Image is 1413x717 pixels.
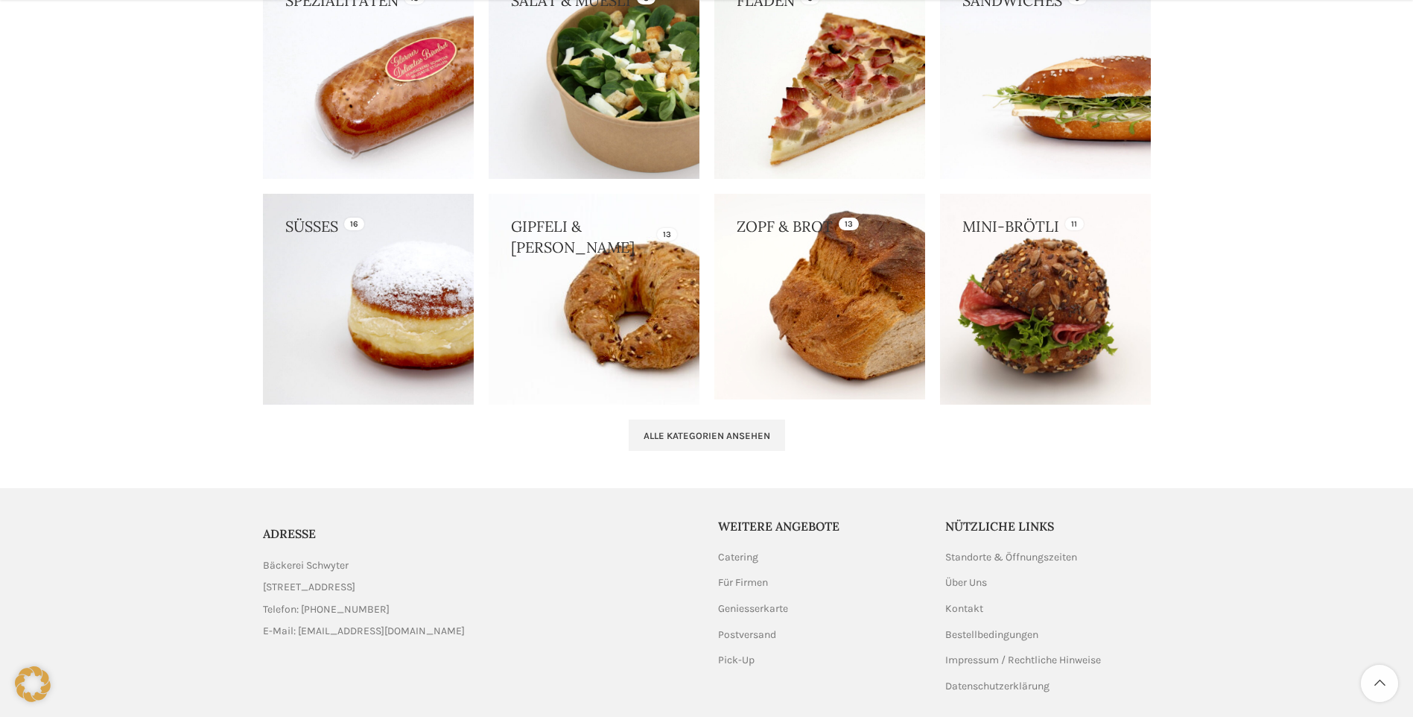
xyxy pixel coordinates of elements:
a: Postversand [718,628,778,642]
span: Bäckerei Schwyter [263,558,349,574]
a: Standorte & Öffnungszeiten [945,550,1079,565]
a: Catering [718,550,760,565]
span: ADRESSE [263,526,316,541]
a: Impressum / Rechtliche Hinweise [945,653,1102,668]
a: Geniesserkarte [718,601,790,616]
a: Kontakt [945,601,985,616]
span: [STREET_ADDRESS] [263,579,355,596]
span: E-Mail: [EMAIL_ADDRESS][DOMAIN_NAME] [263,623,465,639]
a: Datenschutzerklärung [945,679,1051,694]
a: Über Uns [945,575,988,590]
h5: Nützliche Links [945,518,1151,534]
a: Für Firmen [718,575,769,590]
a: List item link [263,601,696,618]
a: Bestellbedingungen [945,628,1040,642]
h5: Weitere Angebote [718,518,924,534]
a: Pick-Up [718,653,756,668]
a: Alle Kategorien ansehen [629,420,785,451]
span: Alle Kategorien ansehen [644,430,770,442]
a: Scroll to top button [1361,665,1398,702]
